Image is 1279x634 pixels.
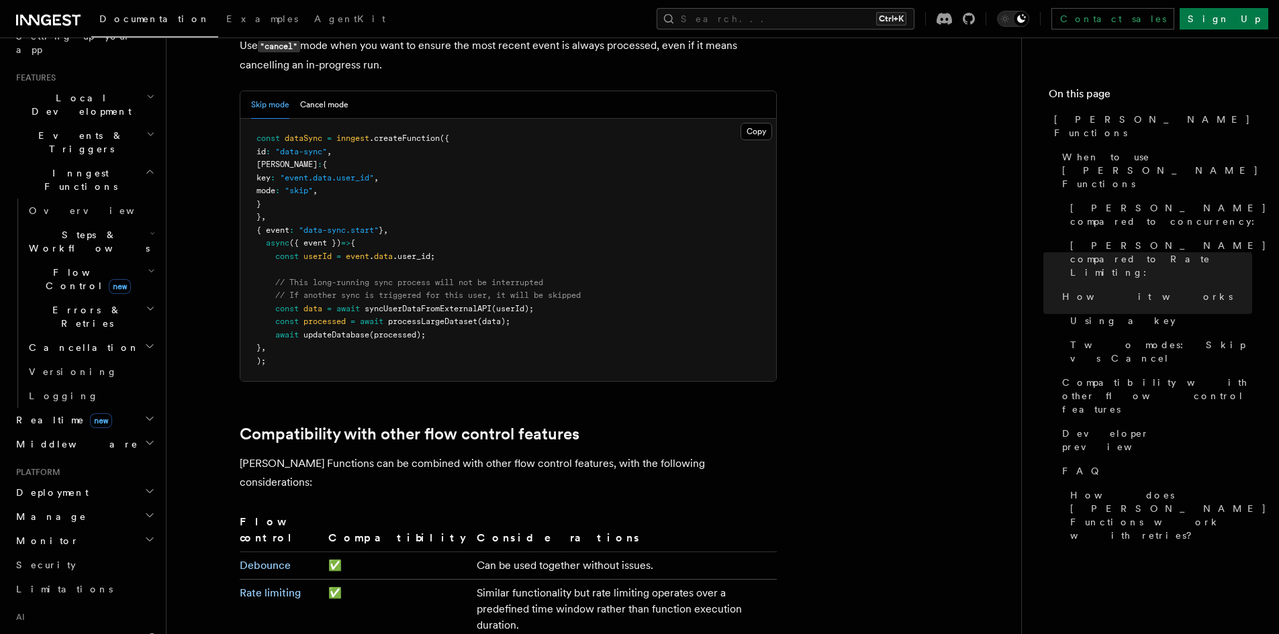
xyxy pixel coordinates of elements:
button: Inngest Functions [11,161,158,199]
span: => [341,238,350,248]
span: (processed); [369,330,426,339]
button: Deployment [11,480,158,505]
a: Overview [23,199,158,223]
span: // This long-running sync process will not be interrupted [275,278,543,287]
span: Limitations [16,584,113,594]
span: How it works [1062,290,1233,303]
span: { [350,238,355,248]
span: // If another sync is triggered for this user, it will be skipped [275,290,581,300]
a: Sign Up [1180,8,1268,30]
a: Logging [23,384,158,408]
span: processLargeDataset [388,317,477,326]
a: Developer preview [1057,421,1252,459]
span: const [256,134,280,143]
span: "skip" [285,186,313,195]
span: Manage [11,510,87,523]
span: new [90,413,112,428]
button: Events & Triggers [11,123,158,161]
a: FAQ [1057,459,1252,483]
span: : [275,186,280,195]
a: Setting up your app [11,24,158,62]
span: , [327,147,332,156]
button: Middleware [11,432,158,456]
a: Using a key [1065,309,1252,333]
span: ({ event }) [289,238,341,248]
span: { [322,160,327,169]
span: "event.data.user_id" [280,173,374,182]
a: Examples [218,4,306,36]
span: Features [11,72,56,83]
a: Compatibility with other flow control features [1057,370,1252,421]
span: } [256,199,261,209]
span: , [383,225,388,235]
span: await [336,304,360,313]
td: Can be used together without issues. [471,552,776,580]
span: new [109,279,131,294]
span: Using a key [1070,314,1176,327]
a: Debounce [240,559,291,572]
kbd: Ctrl+K [876,12,906,25]
a: [PERSON_NAME] Functions [1049,107,1252,145]
td: ✅ [323,552,471,580]
span: .user_id; [393,252,435,261]
span: Flow Control [23,266,148,293]
span: Developer preview [1062,427,1252,454]
span: = [336,252,341,261]
span: } [256,212,261,221]
span: , [261,343,266,352]
span: Middleware [11,437,138,451]
span: updateDatabase [303,330,369,339]
span: data [374,252,393,261]
span: , [374,173,379,182]
span: "data-sync" [275,147,327,156]
span: Local Development [11,91,146,118]
span: Logging [29,390,99,401]
code: "cancel" [258,41,300,52]
span: id [256,147,266,156]
span: await [360,317,383,326]
span: ({ [440,134,449,143]
span: Deployment [11,486,89,499]
span: , [313,186,318,195]
span: const [275,317,299,326]
button: Cancel mode [300,91,348,119]
button: Search...Ctrl+K [657,8,914,30]
button: Realtimenew [11,408,158,432]
span: Monitor [11,534,79,547]
span: data [303,304,322,313]
span: { event [256,225,289,235]
span: const [275,304,299,313]
a: [PERSON_NAME] compared to concurrency: [1065,196,1252,233]
span: FAQ [1062,464,1106,478]
span: Cancellation [23,341,140,354]
span: async [266,238,289,248]
a: Two modes: Skip vs Cancel [1065,333,1252,370]
span: : [266,147,271,156]
span: = [350,317,355,326]
span: Overview [29,205,167,216]
span: [PERSON_NAME] compared to concurrency: [1070,201,1267,228]
span: await [275,330,299,339]
p: Use mode when you want to prevent duplicate work and preserve the currently running function. Use... [240,17,777,74]
span: [PERSON_NAME] Functions [1054,113,1252,140]
span: Steps & Workflows [23,228,150,255]
span: Versioning [29,366,117,377]
th: Considerations [471,513,776,552]
span: AI [11,612,25,623]
span: key [256,173,271,182]
span: inngest [336,134,369,143]
p: [PERSON_NAME] Functions can be combined with other flow control features, with the following cons... [240,454,777,492]
span: Inngest Functions [11,166,145,193]
span: : [318,160,322,169]
span: Errors & Retries [23,303,146,330]
span: AgentKit [314,13,385,24]
span: Security [16,560,76,570]
th: Compatibility [323,513,471,552]
span: dataSync [285,134,322,143]
span: When to use [PERSON_NAME] Functions [1062,150,1259,191]
span: = [327,134,332,143]
a: Versioning [23,360,158,384]
a: Compatibility with other flow control features [240,425,579,443]
span: Platform [11,467,60,478]
span: , [261,212,266,221]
